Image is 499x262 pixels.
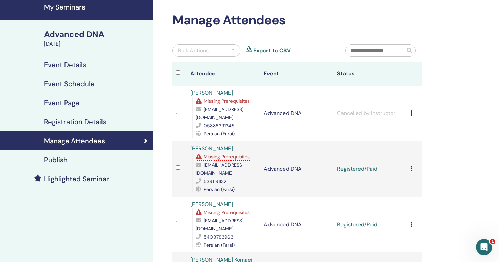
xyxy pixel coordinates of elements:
h4: Registration Details [44,118,106,126]
h4: Publish [44,156,68,164]
span: [EMAIL_ADDRESS][DOMAIN_NAME] [196,218,243,232]
h4: My Seminars [44,3,149,11]
th: Event [260,62,334,86]
th: Attendee [187,62,260,86]
h2: Manage Attendees [172,13,422,28]
h4: Event Details [44,61,86,69]
a: [PERSON_NAME] [190,89,233,96]
span: 5408783963 [204,234,233,240]
a: [PERSON_NAME] [190,201,233,208]
span: [EMAIL_ADDRESS][DOMAIN_NAME] [196,106,243,120]
span: 5391191132 [204,178,226,184]
h4: Manage Attendees [44,137,105,145]
span: [EMAIL_ADDRESS][DOMAIN_NAME] [196,162,243,176]
th: Status [334,62,407,86]
h4: Highlighted Seminar [44,175,109,183]
span: Persian (Farsi) [204,131,235,137]
div: Advanced DNA [44,29,149,40]
h4: Event Schedule [44,80,95,88]
a: Advanced DNA[DATE] [40,29,153,48]
td: Advanced DNA [260,141,334,197]
span: 05338391345 [204,123,235,129]
td: Advanced DNA [260,86,334,141]
span: Persian (Farsi) [204,242,235,248]
span: 1 [490,239,495,244]
td: Advanced DNA [260,197,334,252]
div: [DATE] [44,40,149,48]
h4: Event Page [44,99,79,107]
iframe: Intercom live chat [476,239,492,255]
div: Bulk Actions [178,46,209,55]
span: Missing Prerequisites [204,154,250,160]
span: Persian (Farsi) [204,186,235,192]
a: [PERSON_NAME] [190,145,233,152]
a: Export to CSV [253,46,291,55]
span: Missing Prerequisites [204,98,250,104]
span: Missing Prerequisites [204,209,250,216]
